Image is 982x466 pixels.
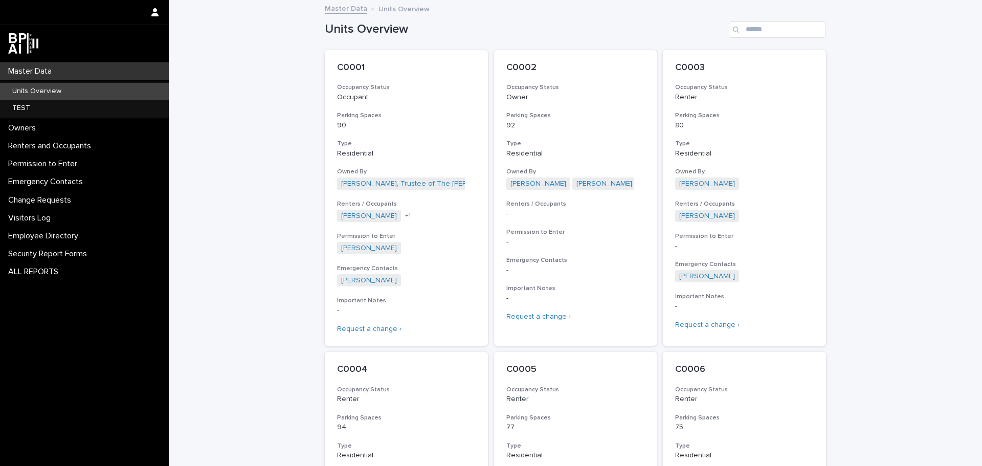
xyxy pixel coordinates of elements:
p: Units Overview [378,3,430,14]
h3: Occupancy Status [506,386,645,394]
h3: Type [675,442,814,450]
p: Renter [506,395,645,404]
h3: Renters / Occupants [675,200,814,208]
p: Residential [675,149,814,158]
p: Units Overview [4,87,70,96]
a: [PERSON_NAME] [576,180,632,188]
img: dwgmcNfxSF6WIOOXiGgu [8,33,38,54]
p: - [506,210,645,218]
h3: Important Notes [506,284,645,293]
h3: Type [337,442,476,450]
p: 92 [506,121,645,130]
a: [PERSON_NAME], Trustee of The [PERSON_NAME] Revocable Trust dated [DATE] [341,180,608,188]
h3: Type [506,140,645,148]
h3: Renters / Occupants [337,200,476,208]
h3: Important Notes [675,293,814,301]
p: Owner [506,93,645,102]
input: Search [729,21,826,38]
a: C0002Occupancy StatusOwnerParking Spaces92TypeResidentialOwned By[PERSON_NAME] [PERSON_NAME] Rent... [494,50,657,346]
h3: Parking Spaces [337,112,476,120]
h3: Important Notes [337,297,476,305]
p: C0002 [506,62,645,74]
p: Residential [337,451,476,460]
p: Renter [675,395,814,404]
a: [PERSON_NAME] [510,180,566,188]
h3: Parking Spaces [506,112,645,120]
p: Employee Directory [4,231,86,241]
p: C0005 [506,364,645,375]
a: Request a change › [337,325,401,332]
p: 75 [675,423,814,432]
h3: Type [506,442,645,450]
a: [PERSON_NAME] [679,180,735,188]
h3: Permission to Enter [337,232,476,240]
h1: Units Overview [325,22,725,37]
h3: Type [337,140,476,148]
p: TEST [4,104,38,113]
h3: Emergency Contacts [337,264,476,273]
p: 94 [337,423,476,432]
a: [PERSON_NAME] [341,276,397,285]
h3: Renters / Occupants [506,200,645,208]
h3: Permission to Enter [506,228,645,236]
p: Change Requests [4,195,79,205]
a: [PERSON_NAME] [341,212,397,220]
p: 80 [675,121,814,130]
p: - [506,266,645,275]
h3: Occupancy Status [675,386,814,394]
p: ALL REPORTS [4,267,66,277]
h3: Parking Spaces [675,112,814,120]
h3: Occupancy Status [675,83,814,92]
p: Occupant [337,93,476,102]
p: Residential [675,451,814,460]
h3: Parking Spaces [675,414,814,422]
h3: Occupancy Status [337,83,476,92]
p: C0004 [337,364,476,375]
a: [PERSON_NAME] [679,272,735,281]
p: Emergency Contacts [4,177,91,187]
p: Permission to Enter [4,159,85,169]
a: Master Data [325,2,367,14]
p: Owners [4,123,44,133]
p: Residential [506,451,645,460]
p: - [506,294,645,303]
h3: Owned By [337,168,476,176]
p: - [506,238,645,247]
p: Residential [506,149,645,158]
h3: Owned By [675,168,814,176]
p: Master Data [4,66,60,76]
a: C0003Occupancy StatusRenterParking Spaces80TypeResidentialOwned By[PERSON_NAME] Renters / Occupan... [663,50,826,346]
p: Renter [675,93,814,102]
h3: Parking Spaces [506,414,645,422]
p: Visitors Log [4,213,59,223]
h3: Parking Spaces [337,414,476,422]
h3: Occupancy Status [337,386,476,394]
p: Renters and Occupants [4,141,99,151]
h3: Emergency Contacts [675,260,814,269]
p: Residential [337,149,476,158]
a: [PERSON_NAME] [679,212,735,220]
a: Request a change › [506,313,571,320]
span: + 1 [405,213,411,219]
p: - [675,302,814,311]
p: 77 [506,423,645,432]
p: C0006 [675,364,814,375]
a: C0001Occupancy StatusOccupantParking Spaces90TypeResidentialOwned By[PERSON_NAME], Trustee of The... [325,50,488,346]
a: Request a change › [675,321,740,328]
h3: Type [675,140,814,148]
p: Renter [337,395,476,404]
p: C0001 [337,62,476,74]
a: [PERSON_NAME] [341,244,397,253]
h3: Occupancy Status [506,83,645,92]
p: - [337,306,476,315]
p: - [675,242,814,251]
h3: Emergency Contacts [506,256,645,264]
p: 90 [337,121,476,130]
h3: Permission to Enter [675,232,814,240]
p: Security Report Forms [4,249,95,259]
h3: Owned By [506,168,645,176]
p: C0003 [675,62,814,74]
